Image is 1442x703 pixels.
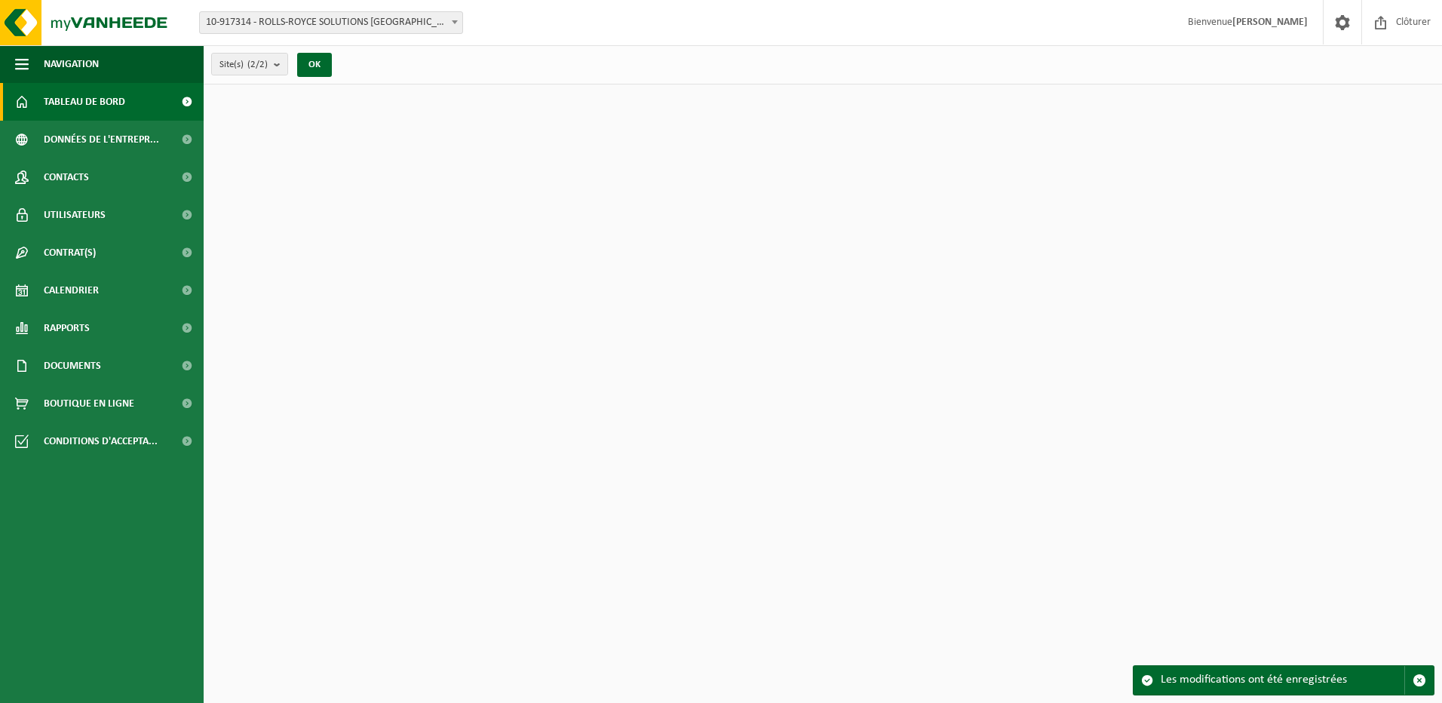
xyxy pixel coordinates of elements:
span: 10-917314 - ROLLS-ROYCE SOLUTIONS LIÈGE SA - GRÂCE-HOLLOGNE [200,12,462,33]
count: (2/2) [247,60,268,69]
span: Site(s) [219,54,268,76]
span: Contacts [44,158,89,196]
div: Les modifications ont été enregistrées [1161,666,1404,695]
span: Documents [44,347,101,385]
span: Tableau de bord [44,83,125,121]
span: Conditions d'accepta... [44,422,158,460]
span: Calendrier [44,272,99,309]
button: Site(s)(2/2) [211,53,288,75]
strong: [PERSON_NAME] [1232,17,1308,28]
span: Navigation [44,45,99,83]
span: Rapports [44,309,90,347]
span: 10-917314 - ROLLS-ROYCE SOLUTIONS LIÈGE SA - GRÂCE-HOLLOGNE [199,11,463,34]
button: OK [297,53,332,77]
span: Données de l'entrepr... [44,121,159,158]
span: Utilisateurs [44,196,106,234]
span: Contrat(s) [44,234,96,272]
span: Boutique en ligne [44,385,134,422]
